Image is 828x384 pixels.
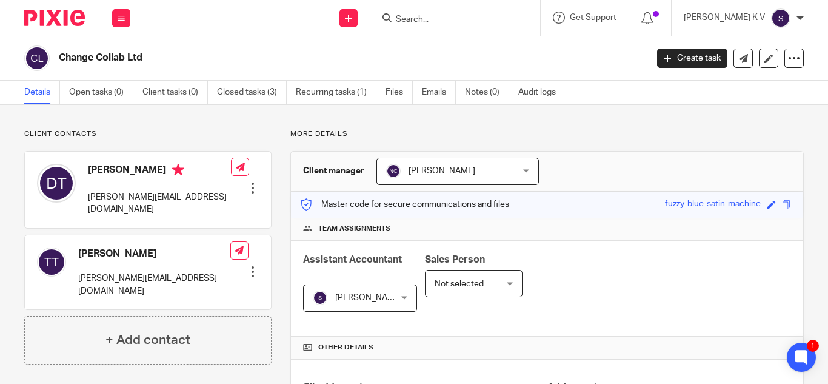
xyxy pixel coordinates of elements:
img: svg%3E [313,291,327,305]
p: More details [290,129,804,139]
div: 1 [807,340,819,352]
img: Pixie [24,10,85,26]
a: Emails [422,81,456,104]
input: Search [395,15,504,25]
span: Other details [318,343,373,352]
p: Client contacts [24,129,272,139]
h2: Change Collab Ltd [59,52,523,64]
p: [PERSON_NAME][EMAIL_ADDRESS][DOMAIN_NAME] [78,272,230,297]
a: Create task [657,49,727,68]
span: Not selected [435,280,484,288]
a: Closed tasks (3) [217,81,287,104]
h3: Client manager [303,165,364,177]
span: [PERSON_NAME] K V [335,294,416,302]
a: Details [24,81,60,104]
a: Open tasks (0) [69,81,133,104]
a: Files [386,81,413,104]
span: [PERSON_NAME] [409,167,475,175]
a: Audit logs [518,81,565,104]
img: svg%3E [24,45,50,71]
p: Master code for secure communications and files [300,198,509,211]
span: Get Support [570,13,616,22]
i: Primary [172,164,184,176]
h4: [PERSON_NAME] [78,248,230,260]
span: Assistant Accountant [303,255,402,264]
img: svg%3E [37,164,76,203]
p: [PERSON_NAME] K V [684,12,765,24]
a: Client tasks (0) [142,81,208,104]
img: svg%3E [771,8,790,28]
div: fuzzy-blue-satin-machine [665,198,761,212]
img: svg%3E [386,164,401,178]
h4: + Add contact [105,331,190,349]
img: svg%3E [37,248,66,277]
a: Recurring tasks (1) [296,81,376,104]
h4: [PERSON_NAME] [88,164,231,179]
span: Sales Person [425,255,485,264]
a: Notes (0) [465,81,509,104]
span: Team assignments [318,224,390,234]
p: [PERSON_NAME][EMAIL_ADDRESS][DOMAIN_NAME] [88,191,231,216]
